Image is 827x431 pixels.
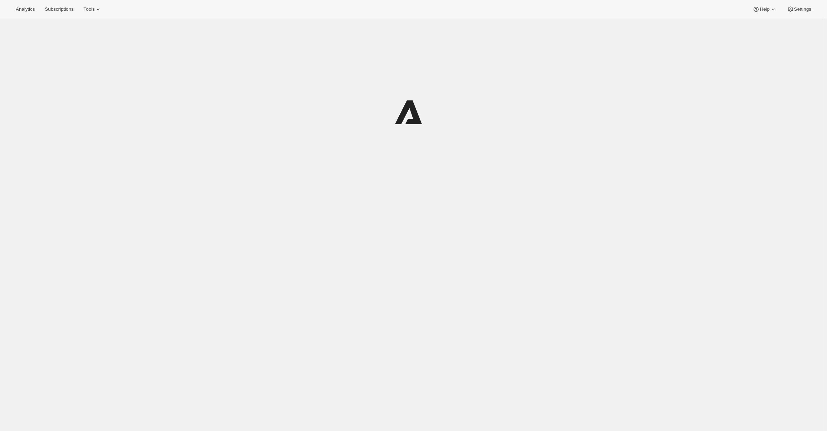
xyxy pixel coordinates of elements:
[83,6,95,12] span: Tools
[11,4,39,14] button: Analytics
[760,6,769,12] span: Help
[40,4,78,14] button: Subscriptions
[79,4,106,14] button: Tools
[16,6,35,12] span: Analytics
[748,4,781,14] button: Help
[794,6,811,12] span: Settings
[45,6,73,12] span: Subscriptions
[783,4,816,14] button: Settings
